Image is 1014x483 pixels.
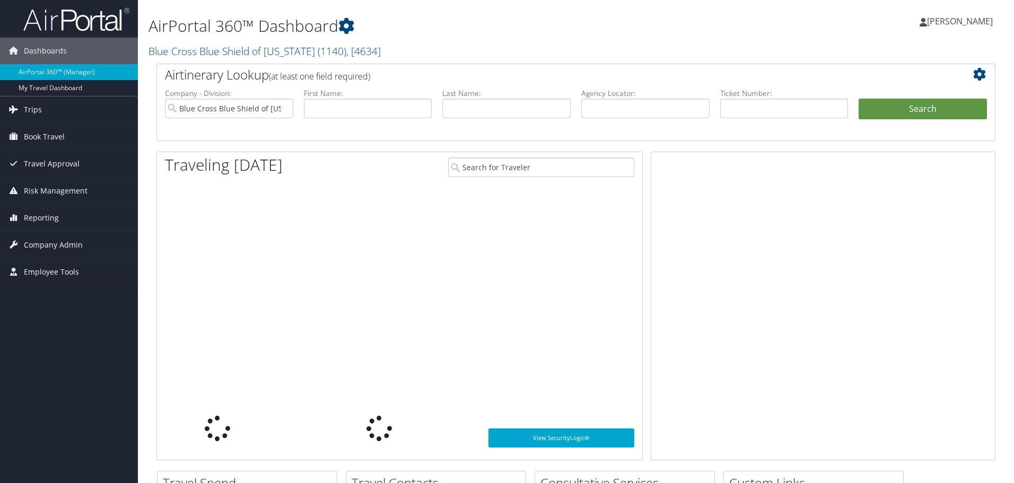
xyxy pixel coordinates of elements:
span: [PERSON_NAME] [927,15,993,27]
h1: AirPortal 360™ Dashboard [148,15,719,37]
span: , [ 4634 ] [346,44,381,58]
span: Risk Management [24,178,88,204]
label: Ticket Number: [720,88,849,99]
button: Search [859,99,987,120]
a: [PERSON_NAME] [920,5,1003,37]
span: ( 1140 ) [318,44,346,58]
label: Company - Division: [165,88,293,99]
a: Blue Cross Blue Shield of [US_STATE] [148,44,381,58]
label: Last Name: [442,88,571,99]
span: Employee Tools [24,259,79,285]
a: View SecurityLogic® [488,428,634,447]
span: Reporting [24,205,59,231]
span: Book Travel [24,124,65,150]
span: Trips [24,96,42,123]
h2: Airtinerary Lookup [165,66,917,84]
img: airportal-logo.png [23,7,129,32]
span: Travel Approval [24,151,80,177]
span: (at least one field required) [269,71,370,82]
label: Agency Locator: [581,88,710,99]
h1: Traveling [DATE] [165,154,283,176]
input: Search for Traveler [448,157,634,177]
span: Dashboards [24,38,67,64]
span: Company Admin [24,232,83,258]
label: First Name: [304,88,432,99]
